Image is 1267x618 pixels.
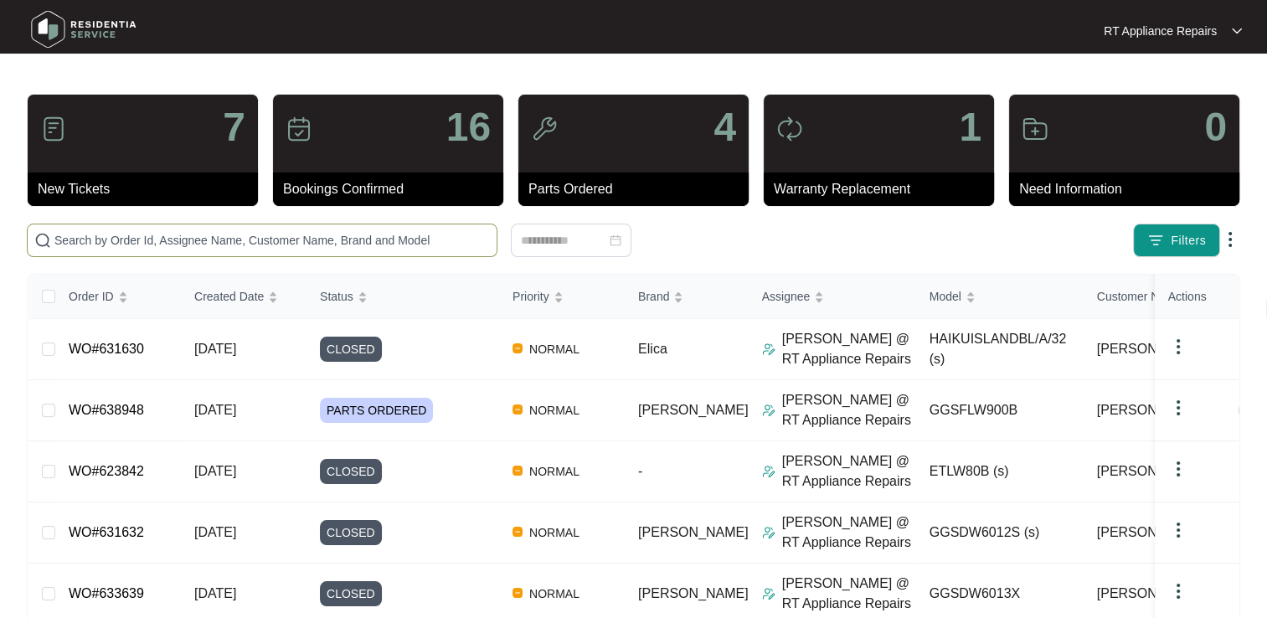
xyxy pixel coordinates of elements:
span: [DATE] [194,586,236,600]
th: Created Date [181,275,306,319]
p: 1 [959,107,981,147]
span: NORMAL [523,400,586,420]
img: dropdown arrow [1168,459,1188,479]
img: icon [40,116,67,142]
img: Assigner Icon [762,526,775,539]
img: icon [776,116,803,142]
p: Warranty Replacement [774,179,994,199]
span: [PERSON_NAME] [1097,461,1208,482]
a: WO#638948 [69,403,144,417]
p: RT Appliance Repairs [1104,23,1217,39]
img: Vercel Logo [512,588,523,598]
img: dropdown arrow [1168,581,1188,601]
th: Model [916,275,1084,319]
img: Assigner Icon [762,587,775,600]
a: WO#631632 [69,525,144,539]
span: [PERSON_NAME]... [1097,400,1218,420]
img: icon [531,116,558,142]
td: GGSFLW900B [916,380,1084,441]
td: HAIKUISLANDBL/A/32 (s) [916,319,1084,380]
span: Model [930,287,961,306]
span: [PERSON_NAME] [638,403,749,417]
p: 7 [223,107,245,147]
span: CLOSED [320,459,382,484]
p: 4 [713,107,736,147]
span: [DATE] [194,525,236,539]
img: dropdown arrow [1168,520,1188,540]
p: New Tickets [38,179,258,199]
th: Priority [499,275,625,319]
p: Parts Ordered [528,179,749,199]
a: WO#623842 [69,464,144,478]
img: dropdown arrow [1232,27,1242,35]
span: NORMAL [523,339,586,359]
span: CLOSED [320,337,382,362]
img: filter icon [1147,232,1164,249]
img: search-icon [34,232,51,249]
span: NORMAL [523,523,586,543]
img: Vercel Logo [512,404,523,415]
img: icon [1022,116,1048,142]
img: dropdown arrow [1220,229,1240,250]
p: [PERSON_NAME] @ RT Appliance Repairs [782,451,916,492]
span: [DATE] [194,342,236,356]
span: Elica [638,342,667,356]
button: filter iconFilters [1133,224,1220,257]
th: Customer Name [1084,275,1251,319]
span: Customer Name [1097,287,1182,306]
img: dropdown arrow [1168,398,1188,418]
span: Status [320,287,353,306]
a: WO#633639 [69,586,144,600]
span: NORMAL [523,584,586,604]
img: Assigner Icon [762,342,775,356]
span: - [638,464,642,478]
span: [PERSON_NAME] [1097,523,1208,543]
span: Filters [1171,232,1206,250]
span: Assignee [762,287,811,306]
input: Search by Order Id, Assignee Name, Customer Name, Brand and Model [54,231,490,250]
th: Order ID [55,275,181,319]
span: Brand [638,287,669,306]
th: Brand [625,275,749,319]
p: [PERSON_NAME] @ RT Appliance Repairs [782,390,916,430]
p: 0 [1204,107,1227,147]
img: dropdown arrow [1168,337,1188,357]
img: icon [286,116,312,142]
img: Vercel Logo [512,343,523,353]
span: [PERSON_NAME] [1097,339,1208,359]
span: [PERSON_NAME] [638,586,749,600]
td: GGSDW6012S (s) [916,502,1084,564]
th: Actions [1155,275,1239,319]
p: [PERSON_NAME] @ RT Appliance Repairs [782,512,916,553]
span: NORMAL [523,461,586,482]
span: [PERSON_NAME] [1097,584,1208,604]
th: Assignee [749,275,916,319]
p: Need Information [1019,179,1239,199]
span: Created Date [194,287,264,306]
img: Assigner Icon [762,465,775,478]
span: [DATE] [194,403,236,417]
span: [DATE] [194,464,236,478]
th: Status [306,275,499,319]
p: Bookings Confirmed [283,179,503,199]
span: Priority [512,287,549,306]
img: Assigner Icon [762,404,775,417]
p: [PERSON_NAME] @ RT Appliance Repairs [782,329,916,369]
a: WO#631630 [69,342,144,356]
span: CLOSED [320,581,382,606]
span: PARTS ORDERED [320,398,433,423]
p: [PERSON_NAME] @ RT Appliance Repairs [782,574,916,614]
span: Order ID [69,287,114,306]
img: Vercel Logo [512,527,523,537]
span: CLOSED [320,520,382,545]
img: Vercel Logo [512,466,523,476]
span: [PERSON_NAME] [638,525,749,539]
td: ETLW80B (s) [916,441,1084,502]
p: 16 [446,107,491,147]
img: residentia service logo [25,4,142,54]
